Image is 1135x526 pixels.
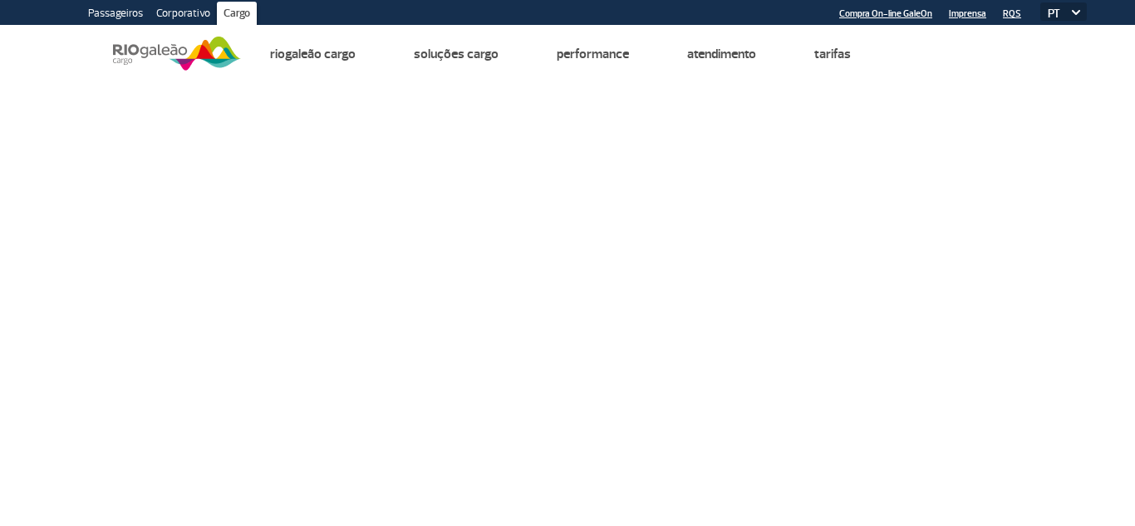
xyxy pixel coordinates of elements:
[814,46,851,62] a: Tarifas
[1003,8,1021,19] a: RQS
[81,2,150,28] a: Passageiros
[414,46,499,62] a: Soluções Cargo
[217,2,257,28] a: Cargo
[270,46,356,62] a: Riogaleão Cargo
[557,46,629,62] a: Performance
[150,2,217,28] a: Corporativo
[687,46,756,62] a: Atendimento
[839,8,932,19] a: Compra On-line GaleOn
[949,8,986,19] a: Imprensa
